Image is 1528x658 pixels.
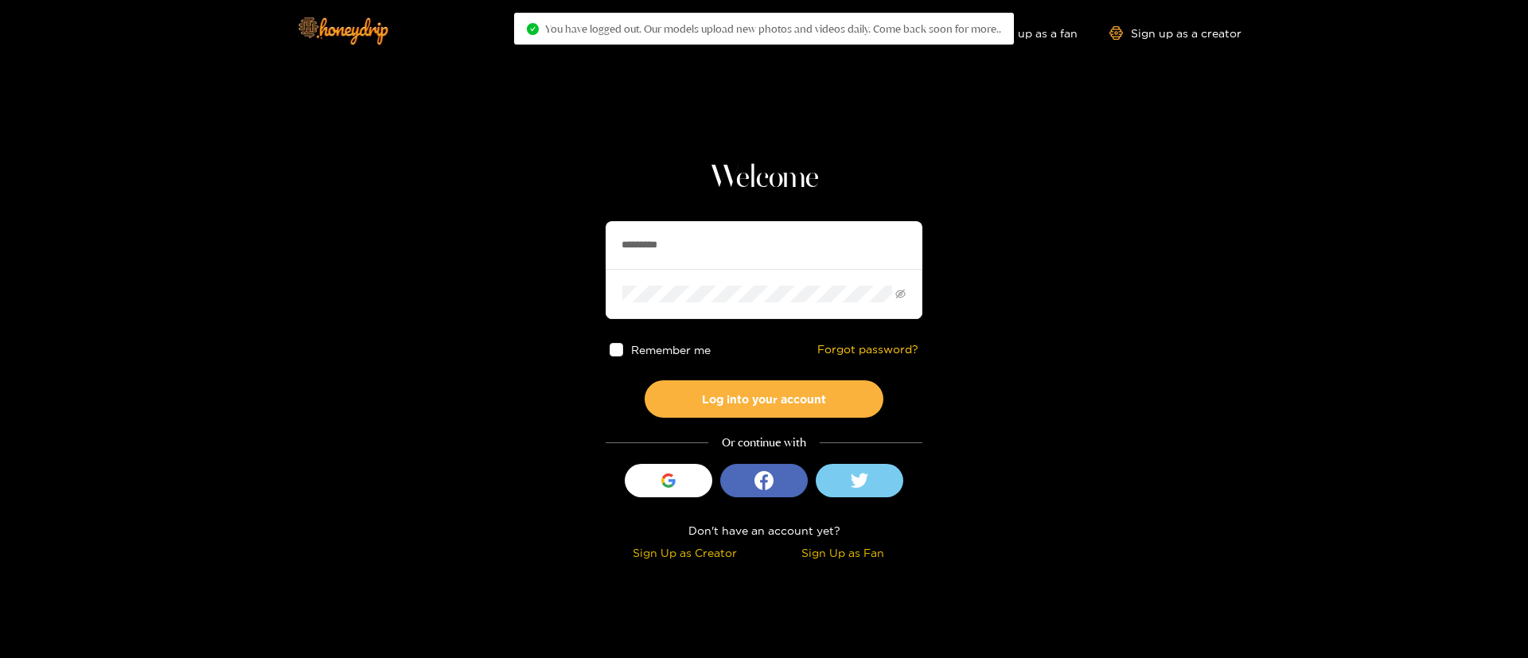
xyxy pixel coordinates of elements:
a: Forgot password? [817,343,918,356]
button: Log into your account [645,380,883,418]
span: eye-invisible [895,289,906,299]
div: Sign Up as Fan [768,543,918,562]
div: Or continue with [606,434,922,452]
div: Sign Up as Creator [610,543,760,562]
a: Sign up as a creator [1109,26,1241,40]
a: Sign up as a fan [969,26,1078,40]
span: check-circle [527,23,539,35]
span: You have logged out. Our models upload new photos and videos daily. Come back soon for more.. [545,22,1001,35]
div: Don't have an account yet? [606,521,922,539]
h1: Welcome [606,159,922,197]
span: Remember me [631,344,711,356]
